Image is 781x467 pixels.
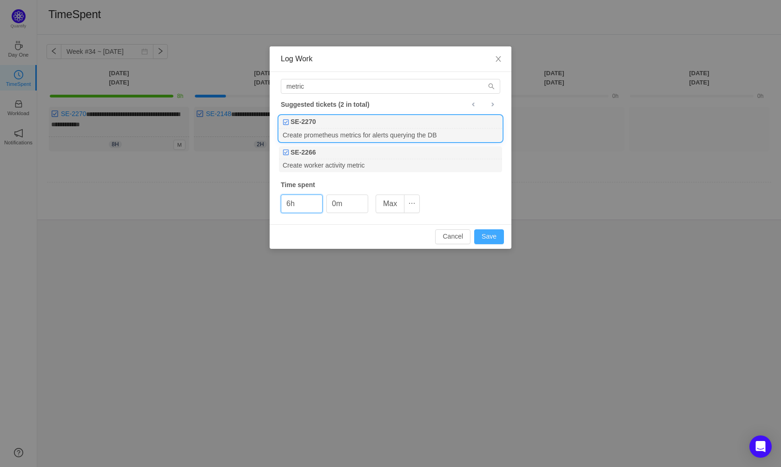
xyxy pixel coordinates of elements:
button: Save [474,229,504,244]
div: Log Work [281,54,500,64]
img: 10318 [283,149,289,156]
div: Create prometheus metrics for alerts querying the DB [279,129,502,141]
i: icon: close [495,55,502,63]
button: Cancel [435,229,470,244]
button: Close [485,46,511,72]
i: icon: search [488,83,495,90]
button: icon: ellipsis [404,195,420,213]
img: 10318 [283,119,289,125]
div: Open Intercom Messenger [749,435,772,458]
b: SE-2270 [291,117,316,127]
button: Max [376,195,404,213]
div: Create worker activity metric [279,159,502,172]
input: Search [281,79,500,94]
b: SE-2266 [291,148,316,157]
div: Suggested tickets (2 in total) [281,98,500,110]
div: Time spent [281,180,500,190]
